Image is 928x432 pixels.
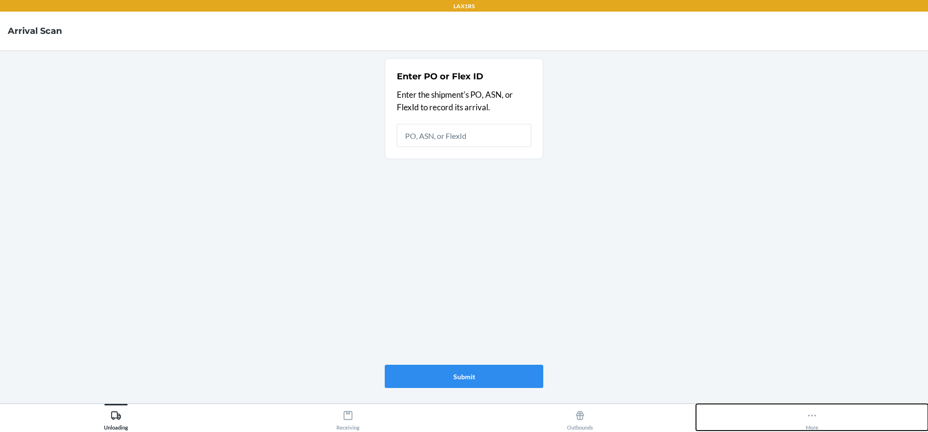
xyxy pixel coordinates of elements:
button: More [696,404,928,431]
div: Outbounds [567,406,593,431]
button: Receiving [232,404,464,431]
h4: Arrival Scan [8,25,62,37]
input: PO, ASN, or FlexId [397,124,531,147]
div: More [806,406,818,431]
p: Enter the shipment's PO, ASN, or FlexId to record its arrival. [397,89,531,113]
p: LAX1RS [453,2,475,11]
button: Submit [385,365,543,388]
div: Receiving [336,406,360,431]
h2: Enter PO or Flex ID [397,70,483,83]
div: Unloading [104,406,128,431]
button: Outbounds [464,404,696,431]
